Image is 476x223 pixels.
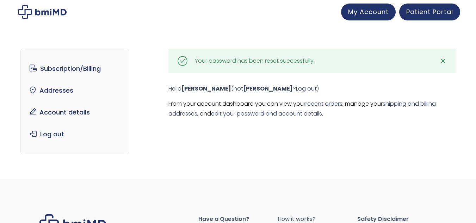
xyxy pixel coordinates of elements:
[20,49,129,154] nav: Account pages
[195,56,315,66] div: Your password has been reset successfully.
[26,61,124,76] a: Subscription/Billing
[26,105,124,120] a: Account details
[18,5,67,19] img: My account
[399,4,460,20] a: Patient Portal
[211,110,322,118] a: edit your password and account details
[168,99,456,119] p: From your account dashboard you can view your , manage your , and .
[243,85,293,93] strong: [PERSON_NAME]
[436,54,450,68] a: ✕
[341,4,396,20] a: My Account
[26,127,124,142] a: Log out
[305,100,342,108] a: recent orders
[26,83,124,98] a: Addresses
[181,85,231,93] strong: [PERSON_NAME]
[348,7,389,16] span: My Account
[168,84,456,94] p: Hello (not ? )
[440,56,446,66] span: ✕
[406,7,453,16] span: Patient Portal
[296,85,317,93] a: Log out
